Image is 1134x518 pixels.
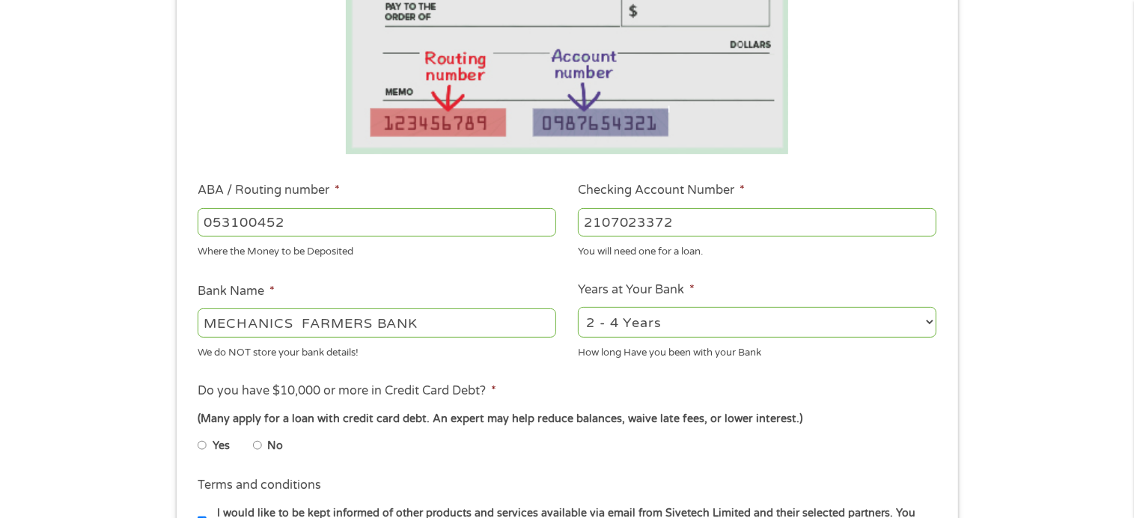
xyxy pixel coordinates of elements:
[198,478,321,493] label: Terms and conditions
[578,282,695,298] label: Years at Your Bank
[267,438,283,454] label: No
[578,240,936,260] div: You will need one for a loan.
[198,340,556,360] div: We do NOT store your bank details!
[578,340,936,360] div: How long Have you been with your Bank
[198,284,275,299] label: Bank Name
[198,383,496,399] label: Do you have $10,000 or more in Credit Card Debt?
[198,411,936,427] div: (Many apply for a loan with credit card debt. An expert may help reduce balances, waive late fees...
[578,208,936,237] input: 345634636
[198,183,340,198] label: ABA / Routing number
[213,438,230,454] label: Yes
[198,208,556,237] input: 263177916
[198,240,556,260] div: Where the Money to be Deposited
[578,183,745,198] label: Checking Account Number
